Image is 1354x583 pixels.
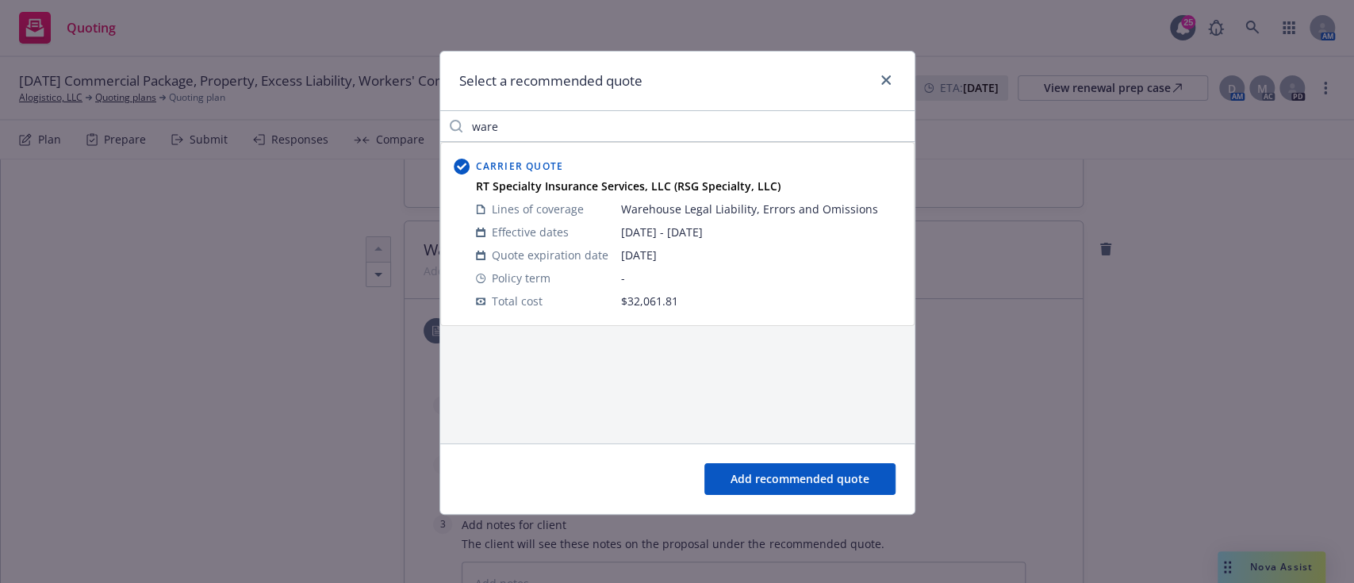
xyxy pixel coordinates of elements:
span: Policy term [492,270,550,286]
span: Total cost [492,293,543,309]
span: Warehouse Legal Liability, Errors and Omissions [621,201,901,217]
span: Lines of coverage [492,201,584,217]
strong: RT Specialty Insurance Services, LLC (RSG Specialty, LLC) [476,178,781,194]
span: Quote expiration date [492,247,608,263]
span: [DATE] [621,247,901,263]
span: - [621,270,901,286]
span: [DATE] - [DATE] [621,224,901,240]
span: Carrier Quote [476,159,564,173]
input: Filter by keyword [440,110,915,142]
h1: Select a recommended quote [459,71,642,91]
a: close [876,71,896,90]
span: $32,061.81 [621,293,678,309]
span: Effective dates [492,224,569,240]
button: Add recommended quote [704,463,896,495]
